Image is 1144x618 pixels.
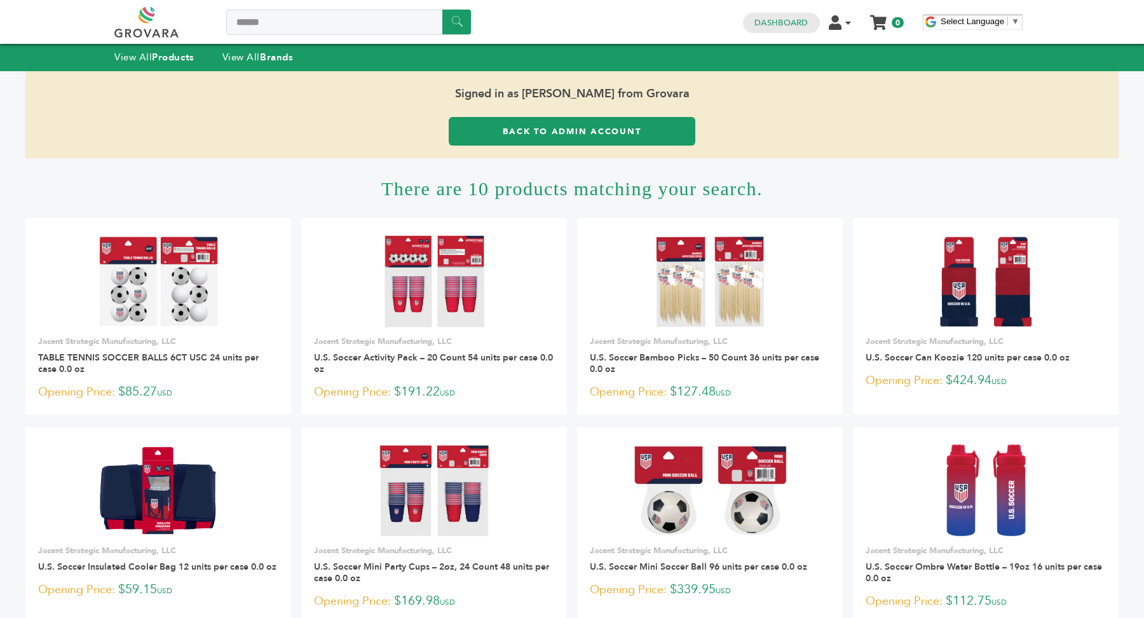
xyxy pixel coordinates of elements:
p: Jacent Strategic Manufacturing, LLC [314,545,554,556]
img: U.S. Soccer Insulated Cooler Bag 12 units per case 0.0 oz [98,444,219,536]
a: Dashboard [754,17,808,29]
input: Search a product or brand... [226,10,471,35]
span: USD [157,586,172,596]
span: Opening Price: [38,383,115,401]
span: Opening Price: [314,593,391,610]
p: $339.95 [590,580,830,600]
img: U.S. Soccer Can Koozie 120 units per case 0.0 oz [939,235,1032,327]
span: ▼ [1011,17,1019,26]
img: U.S. Soccer Mini Soccer Ball 96 units per case 0.0 oz [629,444,791,536]
a: U.S. Soccer Can Koozie 120 units per case 0.0 oz [866,352,1070,364]
img: TABLE TENNIS SOCCER BALLS 6CT USC 24 units per case 0.0 oz [98,235,219,327]
a: Select Language​ [941,17,1019,26]
a: Back to Admin Account [449,117,695,146]
p: $169.98 [314,592,554,611]
span: Opening Price: [314,383,391,401]
a: View AllBrands [222,51,294,64]
p: $127.48 [590,383,830,402]
strong: Products [152,51,194,64]
p: Jacent Strategic Manufacturing, LLC [38,336,278,347]
img: U.S. Soccer Mini Party Cups – 2oz, 24 Count 48 units per case 0.0 oz [379,444,489,536]
h1: There are 10 products matching your search. [25,158,1119,218]
a: U.S. Soccer Ombre Water Bottle – 19oz 16 units per case 0.0 oz [866,561,1102,584]
p: $59.15 [38,580,278,600]
p: $112.75 [866,592,1106,611]
span: Opening Price: [866,593,943,610]
p: Jacent Strategic Manufacturing, LLC [38,545,278,556]
img: U.S. Soccer Bamboo Picks – 50 Count 36 units per case 0.0 oz [655,235,765,327]
strong: Brands [260,51,293,64]
a: U.S. Soccer Mini Soccer Ball 96 units per case 0.0 oz [590,561,807,573]
p: Jacent Strategic Manufacturing, LLC [866,336,1106,347]
span: Opening Price: [38,581,115,598]
p: $191.22 [314,383,554,402]
p: $85.27 [38,383,278,402]
span: Select Language [941,17,1004,26]
span: Opening Price: [590,383,667,401]
p: Jacent Strategic Manufacturing, LLC [590,336,830,347]
span: USD [716,586,731,596]
p: Jacent Strategic Manufacturing, LLC [314,336,554,347]
span: USD [991,597,1007,607]
a: View AllProducts [114,51,194,64]
a: U.S. Soccer Insulated Cooler Bag 12 units per case 0.0 oz [38,561,276,573]
a: U.S. Soccer Bamboo Picks – 50 Count 36 units per case 0.0 oz [590,352,819,375]
a: U.S. Soccer Activity Pack – 20 Count 54 units per case 0.0 oz [314,352,553,375]
img: U.S. Soccer Ombre Water Bottle – 19oz 16 units per case 0.0 oz [944,444,1028,536]
span: USD [440,597,455,607]
p: $424.94 [866,371,1106,390]
span: Opening Price: [590,581,667,598]
p: Jacent Strategic Manufacturing, LLC [590,545,830,556]
span: USD [991,376,1007,387]
a: My Cart [871,11,886,25]
span: USD [716,388,731,398]
span: Opening Price: [866,372,943,389]
p: Jacent Strategic Manufacturing, LLC [866,545,1106,556]
span: USD [157,388,172,398]
span: USD [440,388,455,398]
img: U.S. Soccer Activity Pack – 20 Count 54 units per case 0.0 oz [384,235,484,327]
span: 0 [892,17,904,28]
a: U.S. Soccer Mini Party Cups – 2oz, 24 Count 48 units per case 0.0 oz [314,561,549,584]
a: TABLE TENNIS SOCCER BALLS 6CT USC 24 units per case 0.0 oz [38,352,259,375]
span: Signed in as [PERSON_NAME] from Grovara [25,71,1119,117]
